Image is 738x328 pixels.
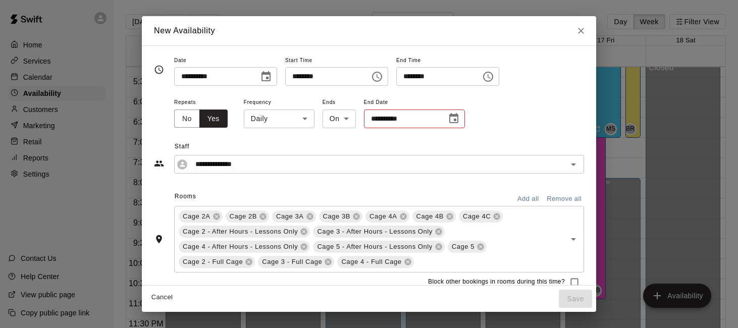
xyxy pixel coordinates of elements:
div: Cage 2 - After Hours - Lessons Only [179,226,310,238]
button: No [174,110,200,128]
button: Choose time, selected time is 9:00 AM [367,67,387,87]
span: Cage 4 - After Hours - Lessons Only [179,242,302,252]
svg: Timing [154,65,164,75]
span: End Date [364,96,465,110]
span: Date [174,54,277,68]
button: Choose time, selected time is 8:00 PM [478,67,498,87]
button: Choose date [444,108,464,129]
span: Repeats [174,96,236,110]
span: End Time [396,54,499,68]
button: Cancel [146,290,178,305]
span: Cage 4A [365,211,401,222]
span: Cage 3 - After Hours - Lessons Only [313,227,436,237]
span: Block other bookings in rooms during this time? [428,277,565,287]
span: Cage 2A [179,211,215,222]
span: Cage 3B [319,211,355,222]
div: Daily [244,110,314,128]
div: Cage 2 - Full Cage [179,256,255,268]
div: Cage 4 - After Hours - Lessons Only [179,241,310,253]
span: Staff [175,139,584,155]
div: outlined button group [174,110,228,128]
span: Cage 2B [226,211,261,222]
span: Cage 4C [459,211,495,222]
div: Cage 4A [365,210,409,223]
button: Remove all [544,191,584,207]
span: Cage 5 [448,242,479,252]
span: Cage 3A [272,211,308,222]
span: Rooms [175,193,196,200]
span: Cage 2 - After Hours - Lessons Only [179,227,302,237]
span: Ends [323,96,356,110]
span: Cage 3 - Full Cage [258,257,326,267]
div: On [323,110,356,128]
span: Cage 4 - Full Cage [337,257,405,267]
button: Yes [199,110,228,128]
span: Cage 2 - Full Cage [179,257,247,267]
h6: New Availability [154,24,215,37]
span: Cage 5 - After Hours - Lessons Only [313,242,436,252]
div: Cage 5 - After Hours - Lessons Only [313,241,444,253]
div: Cage 3B [319,210,363,223]
button: Add all [512,191,544,207]
div: Cage 2B [226,210,270,223]
div: Cage 3A [272,210,316,223]
div: Cage 4B [412,210,456,223]
div: Cage 5 [448,241,487,253]
svg: Rooms [154,234,164,244]
span: Cage 4B [412,211,448,222]
button: Choose date, selected date is Oct 20, 2025 [256,67,276,87]
div: Cage 3 - After Hours - Lessons Only [313,226,444,238]
div: Cage 2A [179,210,223,223]
button: Close [572,22,590,40]
div: Cage 4C [459,210,503,223]
svg: Staff [154,158,164,169]
div: Cage 3 - Full Cage [258,256,334,268]
span: Frequency [244,96,314,110]
button: Open [566,232,581,246]
div: Cage 4 - Full Cage [337,256,413,268]
button: Open [566,157,581,172]
span: Start Time [285,54,388,68]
